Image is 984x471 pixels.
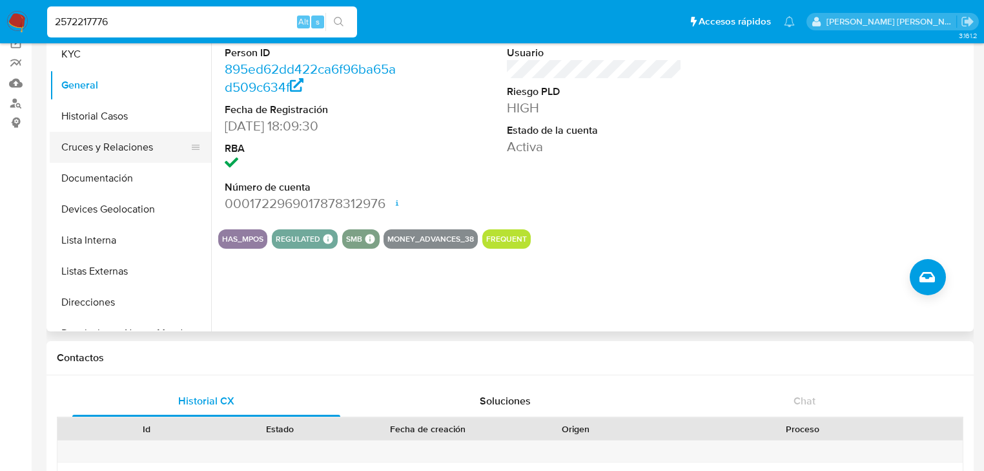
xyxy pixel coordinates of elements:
[225,117,400,135] dd: [DATE] 18:09:30
[225,103,400,117] dt: Fecha de Registración
[89,423,205,435] div: Id
[507,99,682,117] dd: HIGH
[57,351,963,364] h1: Contactos
[507,138,682,156] dd: Activa
[651,423,954,435] div: Proceso
[356,423,500,435] div: Fecha de creación
[225,194,400,213] dd: 0001722969017878312976
[826,16,957,28] p: michelleangelica.rodriguez@mercadolibre.com.mx
[784,16,795,27] a: Notificaciones
[225,46,400,60] dt: Person ID
[223,423,338,435] div: Estado
[47,14,357,30] input: Buscar usuario o caso...
[225,180,400,194] dt: Número de cuenta
[699,15,771,28] span: Accesos rápidos
[50,225,211,256] button: Lista Interna
[50,39,211,70] button: KYC
[507,46,682,60] dt: Usuario
[325,13,352,31] button: search-icon
[225,59,396,96] a: 895ed62dd422ca6f96ba65ad509c634f
[959,30,978,41] span: 3.161.2
[480,393,531,408] span: Soluciones
[316,16,320,28] span: s
[50,318,211,349] button: Restricciones Nuevo Mundo
[50,287,211,318] button: Direcciones
[507,123,682,138] dt: Estado de la cuenta
[794,393,815,408] span: Chat
[50,194,211,225] button: Devices Geolocation
[518,423,633,435] div: Origen
[507,85,682,99] dt: Riesgo PLD
[50,70,211,101] button: General
[50,101,211,132] button: Historial Casos
[50,132,201,163] button: Cruces y Relaciones
[50,256,211,287] button: Listas Externas
[178,393,234,408] span: Historial CX
[961,15,974,28] a: Salir
[50,163,211,194] button: Documentación
[225,141,400,156] dt: RBA
[298,16,309,28] span: Alt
